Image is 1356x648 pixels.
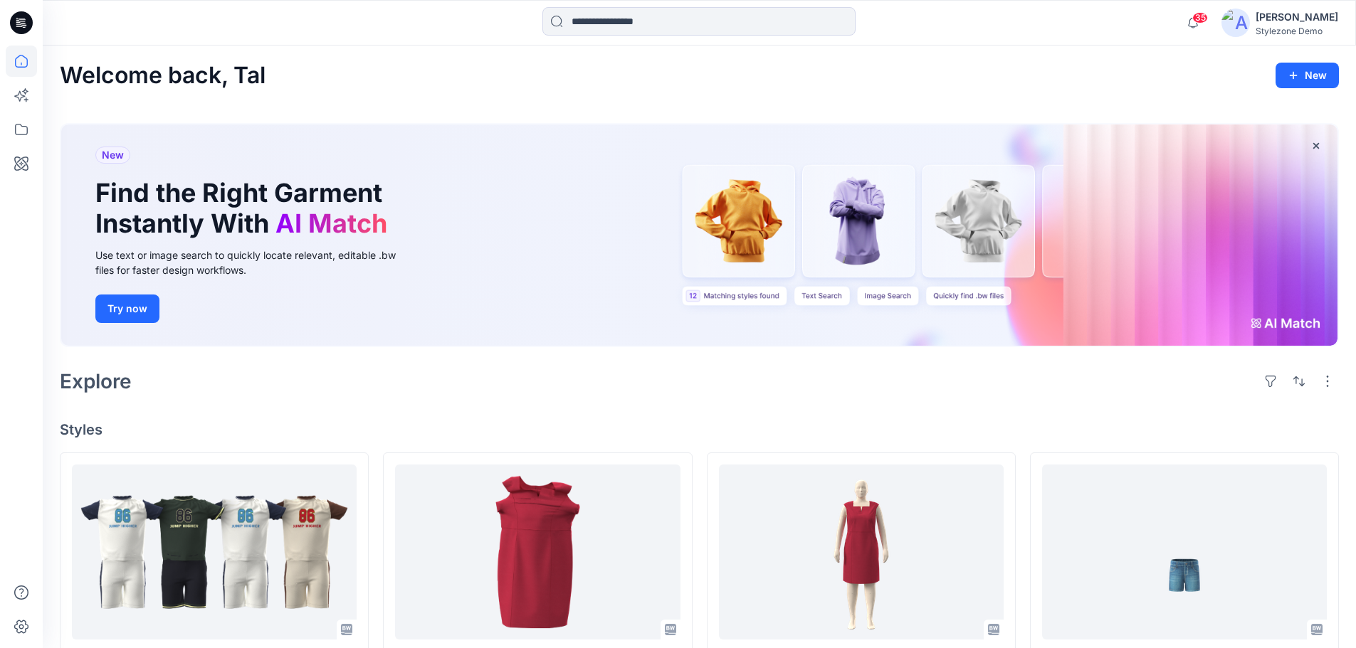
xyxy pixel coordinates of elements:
h2: Explore [60,370,132,393]
h1: Find the Right Garment Instantly With [95,178,394,239]
img: avatar [1221,9,1250,37]
span: New [102,147,124,164]
span: AI Match [275,208,387,239]
div: [PERSON_NAME] [1256,9,1338,26]
h4: Styles [60,421,1339,438]
h2: Welcome back, Tal [60,63,266,89]
button: Try now [95,294,159,323]
span: 35 [1192,12,1208,23]
a: NF0A87BG [72,464,357,640]
a: ST3-8272501701-151 [395,464,680,640]
a: ST3-8272501701-151 [719,464,1004,640]
a: WMG-3038-2026_Elastic Back 5pkt Denim Shorts 3 Inseam_Aug12 [1042,464,1327,640]
button: New [1276,63,1339,88]
div: Use text or image search to quickly locate relevant, editable .bw files for faster design workflows. [95,248,416,277]
div: Stylezone Demo [1256,26,1338,36]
